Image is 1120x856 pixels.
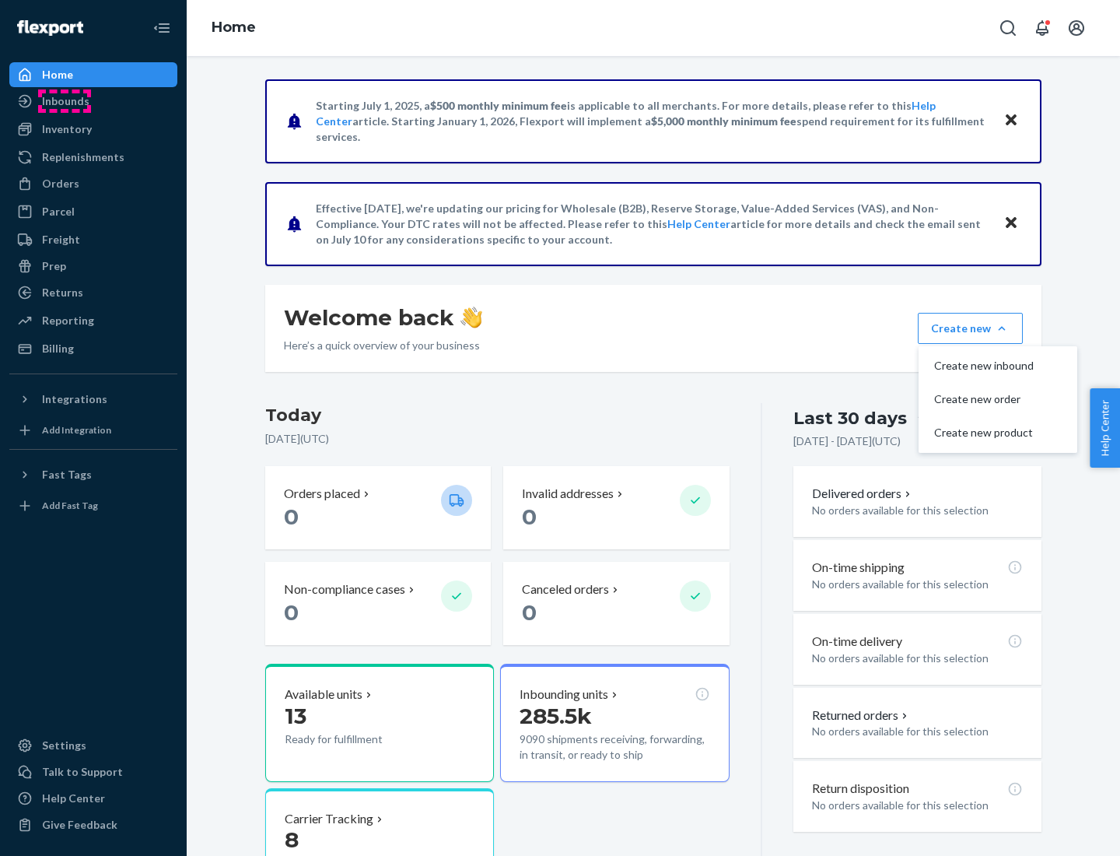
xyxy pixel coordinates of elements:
[284,485,360,503] p: Orders placed
[503,466,729,549] button: Invalid addresses 0
[922,349,1074,383] button: Create new inbound
[42,149,124,165] div: Replenishments
[9,308,177,333] a: Reporting
[812,707,911,724] button: Returned orders
[42,738,86,753] div: Settings
[199,5,268,51] ol: breadcrumbs
[42,204,75,219] div: Parcel
[812,503,1023,518] p: No orders available for this selection
[42,67,73,82] div: Home
[812,633,902,651] p: On-time delivery
[992,12,1024,44] button: Open Search Box
[9,418,177,443] a: Add Integration
[42,791,105,806] div: Help Center
[265,562,491,645] button: Non-compliance cases 0
[500,664,729,782] button: Inbounding units285.5k9090 shipments receiving, forwarding, in transit, or ready to ship
[793,433,901,449] p: [DATE] - [DATE] ( UTC )
[793,406,907,430] div: Last 30 days
[520,686,608,703] p: Inbounding units
[934,360,1034,371] span: Create new inbound
[812,485,914,503] button: Delivered orders
[1001,110,1021,132] button: Close
[812,577,1023,592] p: No orders available for this selection
[1061,12,1092,44] button: Open account menu
[9,733,177,758] a: Settings
[522,485,614,503] p: Invalid addresses
[9,254,177,279] a: Prep
[42,121,92,137] div: Inventory
[9,62,177,87] a: Home
[42,499,98,512] div: Add Fast Tag
[9,786,177,811] a: Help Center
[285,703,306,729] span: 13
[284,503,299,530] span: 0
[9,462,177,487] button: Fast Tags
[42,341,74,356] div: Billing
[42,176,79,191] div: Orders
[284,338,482,353] p: Here’s a quick overview of your business
[42,258,66,274] div: Prep
[9,387,177,412] button: Integrations
[812,798,1023,813] p: No orders available for this selection
[285,826,299,853] span: 8
[42,232,80,247] div: Freight
[265,466,491,549] button: Orders placed 0
[812,780,909,798] p: Return disposition
[17,20,83,36] img: Flexport logo
[651,114,796,128] span: $5,000 monthly minimum fee
[1027,12,1058,44] button: Open notifications
[284,303,482,332] h1: Welcome back
[9,812,177,837] button: Give Feedback
[42,467,92,482] div: Fast Tags
[265,403,730,428] h3: Today
[42,391,107,407] div: Integrations
[9,89,177,114] a: Inbounds
[9,171,177,196] a: Orders
[812,559,905,577] p: On-time shipping
[42,817,117,833] div: Give Feedback
[42,93,89,109] div: Inbounds
[1001,212,1021,235] button: Close
[9,336,177,361] a: Billing
[9,145,177,170] a: Replenishments
[522,599,537,626] span: 0
[503,562,729,645] button: Canceled orders 0
[42,423,111,437] div: Add Integration
[284,581,405,598] p: Non-compliance cases
[522,581,609,598] p: Canceled orders
[9,280,177,305] a: Returns
[265,664,494,782] button: Available units13Ready for fulfillment
[42,313,94,328] div: Reporting
[316,201,989,247] p: Effective [DATE], we're updating our pricing for Wholesale (B2B), Reserve Storage, Value-Added Se...
[265,431,730,447] p: [DATE] ( UTC )
[918,313,1023,344] button: Create newCreate new inboundCreate new orderCreate new product
[922,383,1074,416] button: Create new order
[42,764,123,780] div: Talk to Support
[284,599,299,626] span: 0
[9,117,177,142] a: Inventory
[520,703,592,729] span: 285.5k
[667,217,730,230] a: Help Center
[812,724,1023,739] p: No orders available for this selection
[212,19,256,36] a: Home
[9,227,177,252] a: Freight
[430,99,567,112] span: $500 monthly minimum fee
[520,731,709,763] p: 9090 shipments receiving, forwarding, in transit, or ready to ship
[146,12,177,44] button: Close Navigation
[285,731,429,747] p: Ready for fulfillment
[934,394,1034,405] span: Create new order
[812,651,1023,666] p: No orders available for this selection
[1090,388,1120,468] button: Help Center
[934,427,1034,438] span: Create new product
[9,760,177,784] a: Talk to Support
[285,686,362,703] p: Available units
[9,493,177,518] a: Add Fast Tag
[922,416,1074,450] button: Create new product
[9,199,177,224] a: Parcel
[460,307,482,328] img: hand-wave emoji
[316,98,989,145] p: Starting July 1, 2025, a is applicable to all merchants. For more details, please refer to this a...
[42,285,83,300] div: Returns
